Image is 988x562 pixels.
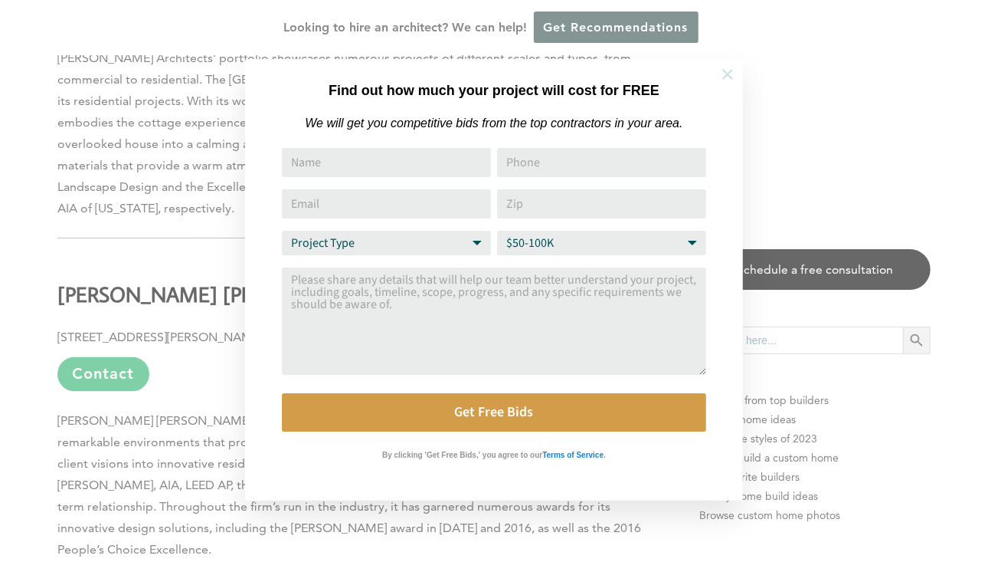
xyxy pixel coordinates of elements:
input: Zip [497,189,706,219]
input: Name [282,148,491,177]
input: Phone [497,148,706,177]
strong: By clicking 'Get Free Bids,' you agree to our [382,451,542,459]
button: Close [701,48,754,101]
input: Email Address [282,189,491,219]
select: Project Type [282,231,491,255]
select: Budget Range [497,231,706,255]
strong: . [604,451,606,459]
em: We will get you competitive bids from the top contractors in your area. [305,117,682,130]
strong: Find out how much your project will cost for FREE [329,83,659,98]
textarea: Comment or Message [282,268,706,375]
a: Terms of Service [542,447,604,460]
strong: Terms of Service [542,451,604,459]
button: Get Free Bids [282,393,706,432]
